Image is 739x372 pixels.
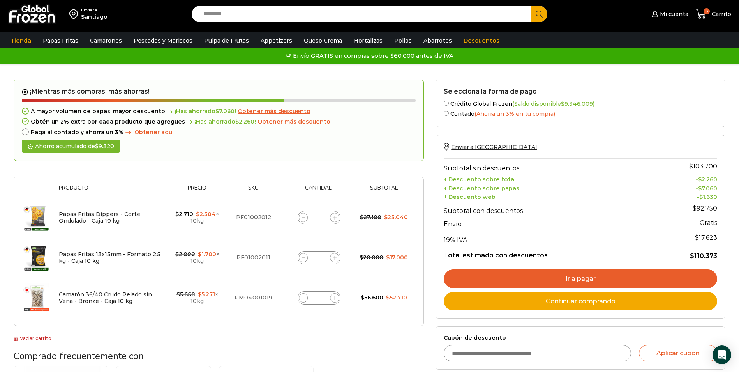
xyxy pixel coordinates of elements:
input: Product quantity [314,292,325,303]
bdi: 2.260 [698,176,717,183]
a: Descuentos [460,33,503,48]
span: $ [198,251,201,258]
th: Subtotal sin descuentos [444,158,654,174]
a: Papas Fritas [39,33,82,48]
span: $ [360,254,363,261]
span: $ [698,185,702,192]
bdi: 7.060 [215,108,235,115]
span: $ [360,214,363,221]
h2: Selecciona la forma de pago [444,88,717,95]
span: $ [175,251,179,258]
th: Cantidad [282,185,356,197]
span: $ [690,252,694,260]
bdi: 2.304 [196,211,216,218]
td: - [654,192,717,201]
span: ¡Has ahorrado ! [165,108,236,115]
span: Enviar a [GEOGRAPHIC_DATA] [451,143,537,151]
bdi: 20.000 [360,254,383,261]
a: Continuar comprando [444,292,717,311]
td: × 10kg [169,197,225,238]
td: PF01002012 [225,197,282,238]
span: $ [198,291,201,298]
bdi: 2.710 [175,211,193,218]
th: Sku [225,185,282,197]
th: Producto [55,185,169,197]
div: Enviar a [81,7,108,13]
td: × 10kg [169,237,225,278]
input: Contado(Ahorra un 3% en tu compra) [444,111,449,116]
span: ¡Has ahorrado ! [185,119,256,125]
td: × 10kg [169,278,225,318]
label: Contado [444,109,717,117]
th: Total estimado con descuentos [444,245,654,260]
a: Tienda [7,33,35,48]
input: Product quantity [314,252,325,263]
span: $ [215,108,219,115]
a: Camarón 36/40 Crudo Pelado sin Vena - Bronze - Caja 10 kg [59,291,152,305]
span: $ [235,118,239,125]
span: $ [361,294,364,301]
bdi: 103.700 [689,163,717,170]
div: Obtén un 2% extra por cada producto que agregues [22,119,416,125]
a: Mi cuenta [650,6,688,22]
a: Pollos [390,33,416,48]
bdi: 9.346.009 [561,100,593,107]
span: $ [695,234,699,241]
a: Obtener más descuento [258,119,330,125]
h2: ¡Mientras más compras, más ahorras! [22,88,416,96]
th: Subtotal [356,185,412,197]
a: Appetizers [257,33,296,48]
span: $ [698,176,702,183]
a: Papas Fritas 13x13mm - Formato 2,5 kg - Caja 10 kg [59,251,160,264]
bdi: 5.660 [176,291,195,298]
div: Open Intercom Messenger [713,345,731,364]
td: PF01002011 [225,237,282,278]
label: Crédito Global Frozen [444,99,717,107]
bdi: 110.373 [690,252,717,260]
a: Obtener más descuento [238,108,310,115]
button: Aplicar cupón [639,345,717,361]
span: Carrito [710,10,731,18]
a: Camarones [86,33,126,48]
div: A mayor volumen de papas, mayor descuento [22,108,416,115]
th: + Descuento web [444,192,654,201]
a: Abarrotes [420,33,456,48]
bdi: 92.750 [693,205,717,212]
span: $ [175,211,179,218]
a: Obtener aqui [123,129,174,136]
a: Hortalizas [350,33,386,48]
td: PM04001019 [225,278,282,318]
bdi: 5.271 [198,291,215,298]
span: $ [689,163,693,170]
a: Enviar a [GEOGRAPHIC_DATA] [444,143,537,151]
bdi: 56.600 [361,294,383,301]
bdi: 7.060 [698,185,717,192]
span: $ [386,294,390,301]
a: Pescados y Mariscos [130,33,196,48]
span: $ [699,193,703,200]
th: Subtotal con descuentos [444,201,654,216]
th: 19% IVA [444,230,654,245]
span: $ [561,100,564,107]
span: (Saldo disponible ) [512,100,594,107]
label: Cupón de descuento [444,335,717,341]
bdi: 2.260 [235,118,254,125]
span: $ [386,254,390,261]
bdi: 17.000 [386,254,408,261]
a: 3 Carrito [696,5,731,23]
span: $ [196,211,199,218]
input: Crédito Global Frozen(Saldo disponible$9.346.009) [444,101,449,106]
input: Product quantity [314,212,325,223]
bdi: 2.000 [175,251,195,258]
span: 3 [704,8,710,14]
td: - [654,183,717,192]
th: Envío [444,216,654,230]
span: 17.623 [695,234,717,241]
span: Obtener aqui [134,129,174,136]
a: Papas Fritas Dippers - Corte Ondulado - Caja 10 kg [59,211,140,224]
div: Ahorro acumulado de [22,140,120,153]
span: (Ahorra un 3% en tu compra) [474,110,555,117]
bdi: 1.630 [699,193,717,200]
